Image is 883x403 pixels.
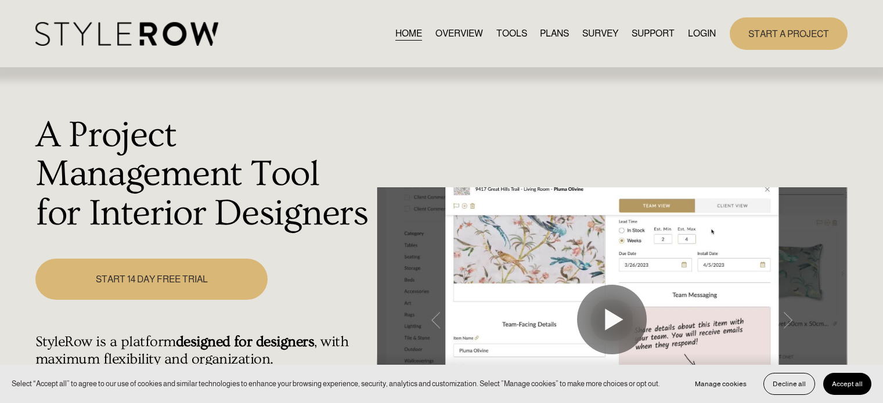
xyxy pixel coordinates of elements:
a: OVERVIEW [435,26,483,41]
a: START 14 DAY FREE TRIAL [35,259,268,300]
button: Play [577,285,647,354]
button: Manage cookies [686,373,755,395]
span: Manage cookies [695,380,747,388]
a: folder dropdown [632,26,675,41]
a: LOGIN [688,26,716,41]
button: Decline all [763,373,815,395]
a: TOOLS [496,26,527,41]
span: Accept all [832,380,863,388]
strong: designed for designers [176,333,315,350]
a: PLANS [540,26,569,41]
p: Select “Accept all” to agree to our use of cookies and similar technologies to enhance your brows... [12,378,660,389]
a: START A PROJECT [730,17,848,49]
button: Accept all [823,373,871,395]
span: Decline all [773,380,806,388]
h1: A Project Management Tool for Interior Designers [35,116,370,234]
h4: StyleRow is a platform , with maximum flexibility and organization. [35,333,370,368]
a: HOME [395,26,422,41]
span: SUPPORT [632,27,675,41]
a: SURVEY [582,26,618,41]
img: StyleRow [35,22,218,46]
